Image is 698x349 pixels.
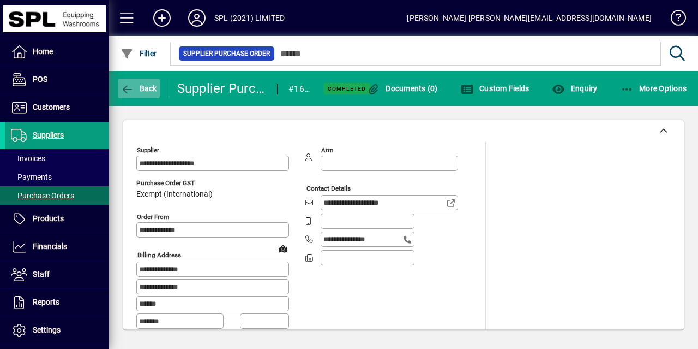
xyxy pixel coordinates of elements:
span: Exempt (International) [136,190,213,199]
a: Reports [5,289,109,316]
span: Custom Fields [461,84,529,93]
span: Documents (0) [367,84,438,93]
span: Customers [33,103,70,111]
span: Products [33,214,64,223]
span: Staff [33,270,50,279]
div: Supplier Purchase Order [177,80,267,97]
span: Purchase Orders [11,191,74,200]
a: View on map [274,240,292,257]
span: Payments [11,173,52,181]
div: #16568 [288,80,310,98]
a: Staff [5,261,109,288]
div: [PERSON_NAME] [PERSON_NAME][EMAIL_ADDRESS][DOMAIN_NAME] [407,9,652,27]
span: Filter [121,49,157,58]
span: Financials [33,242,67,251]
button: Custom Fields [458,79,532,98]
button: Enquiry [549,79,600,98]
a: Purchase Orders [5,186,109,205]
span: Completed [328,85,366,92]
mat-label: Order from [137,213,169,221]
button: Back [118,79,160,98]
span: Reports [33,298,59,306]
a: Financials [5,233,109,261]
span: POS [33,75,47,84]
mat-label: Supplier [137,146,159,154]
span: Supplier Purchase Order [183,48,270,59]
a: Invoices [5,149,109,168]
span: Purchase Order GST [136,180,213,187]
button: Documents (0) [364,79,441,98]
a: Home [5,38,109,66]
button: More Options [618,79,690,98]
button: Filter [118,44,160,63]
a: Products [5,205,109,233]
span: More Options [621,84,687,93]
a: Knowledge Base [663,2,684,38]
span: Enquiry [552,84,597,93]
app-page-header-button: Back [109,79,169,98]
a: Customers [5,94,109,121]
div: SPL (2021) LIMITED [214,9,285,27]
span: Suppliers [33,131,64,139]
a: POS [5,66,109,93]
a: Payments [5,168,109,186]
mat-label: Attn [321,146,333,154]
a: Settings [5,317,109,344]
button: Profile [179,8,214,28]
span: Invoices [11,154,45,163]
span: Home [33,47,53,56]
span: Settings [33,326,61,334]
button: Add [145,8,179,28]
span: Back [121,84,157,93]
